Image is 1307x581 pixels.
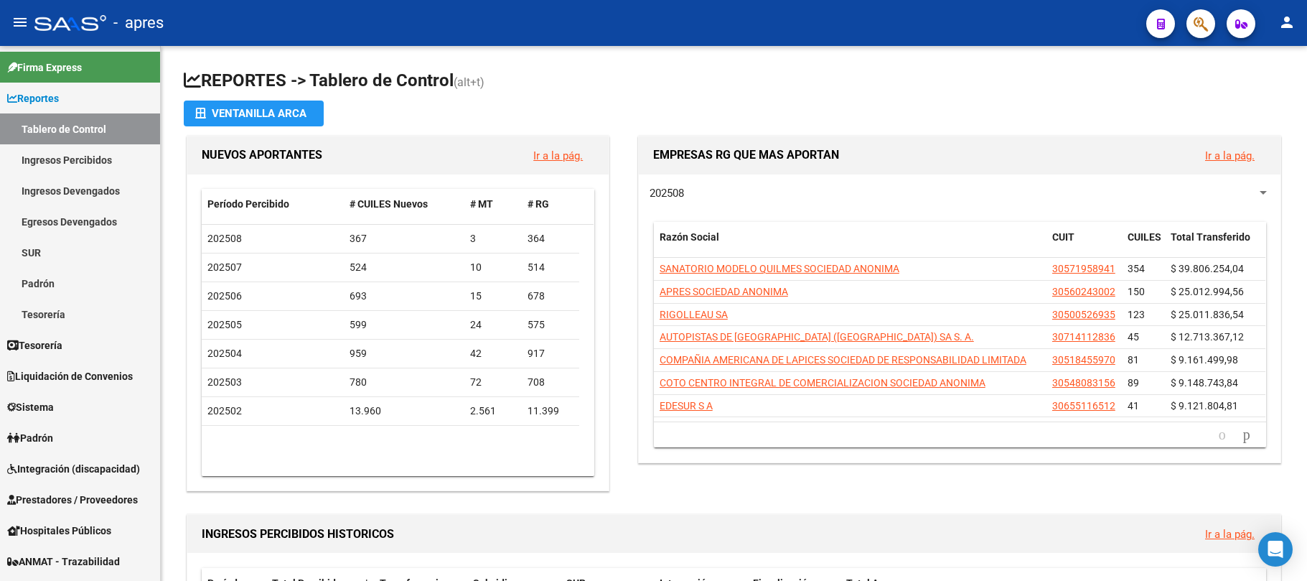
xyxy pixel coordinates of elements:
span: Integración (discapacidad) [7,461,140,477]
div: 15 [470,288,516,305]
datatable-header-cell: CUIT [1046,222,1122,269]
div: 13.960 [350,403,459,419]
span: NUEVOS APORTANTES [202,148,322,162]
datatable-header-cell: Total Transferido [1165,222,1265,269]
span: Reportes [7,90,59,106]
span: SANATORIO MODELO QUILMES SOCIEDAD ANONIMA [660,263,899,274]
a: Ir a la pág. [533,149,583,162]
span: COMPAÑIA AMERICANA DE LAPICES SOCIEDAD DE RESPONSABILIDAD LIMITADA [660,354,1026,366]
span: CUILES [1128,231,1161,243]
span: - apres [113,7,164,39]
datatable-header-cell: # MT [464,189,522,220]
button: Ir a la pág. [522,142,594,169]
span: 202502 [207,405,242,417]
span: Prestadores / Proveedores [7,492,138,508]
div: Ventanilla ARCA [195,101,312,126]
datatable-header-cell: # CUILES Nuevos [344,189,464,220]
span: 202506 [207,290,242,302]
div: 72 [470,374,516,391]
span: 30571958941 [1052,263,1115,274]
span: 41 [1128,400,1139,412]
mat-icon: menu [11,14,29,31]
span: 202508 [207,233,242,244]
a: Ir a la pág. [1205,149,1255,162]
div: 678 [528,288,573,305]
div: 959 [350,345,459,362]
datatable-header-cell: # RG [522,189,579,220]
span: APRES SOCIEDAD ANONIMA [660,286,788,297]
span: 81 [1128,354,1139,366]
span: 30655116512 [1052,400,1115,412]
span: 202503 [207,376,242,388]
div: 10 [470,259,516,276]
span: (alt+t) [454,75,484,89]
span: AUTOPISTAS DE [GEOGRAPHIC_DATA] ([GEOGRAPHIC_DATA]) SA S. A. [660,331,974,343]
div: 364 [528,231,573,247]
span: Período Percibido [207,198,289,210]
span: 30548083156 [1052,377,1115,389]
div: 917 [528,345,573,362]
mat-icon: person [1278,14,1296,31]
div: 524 [350,259,459,276]
span: Total Transferido [1171,231,1250,243]
span: Hospitales Públicos [7,523,111,539]
div: 780 [350,374,459,391]
span: Padrón [7,430,53,446]
div: 11.399 [528,403,573,419]
div: 693 [350,288,459,305]
span: Razón Social [660,231,719,243]
span: COTO CENTRO INTEGRAL DE COMERCIALIZACION SOCIEDAD ANONIMA [660,377,985,389]
span: 202508 [650,187,684,200]
h1: REPORTES -> Tablero de Control [184,69,1284,94]
div: 24 [470,317,516,333]
span: # CUILES Nuevos [350,198,428,210]
span: 123 [1128,309,1145,320]
a: go to previous page [1212,427,1232,443]
span: 45 [1128,331,1139,343]
span: 202505 [207,319,242,330]
div: 708 [528,374,573,391]
span: $ 9.121.804,81 [1171,400,1238,412]
datatable-header-cell: CUILES [1122,222,1165,269]
span: $ 25.012.994,56 [1171,286,1244,297]
span: 150 [1128,286,1145,297]
datatable-header-cell: Razón Social [654,222,1046,269]
span: $ 25.011.836,54 [1171,309,1244,320]
span: # RG [528,198,549,210]
span: $ 9.161.499,98 [1171,354,1238,366]
span: Tesorería [7,338,62,353]
div: 42 [470,345,516,362]
span: Liquidación de Convenios [7,368,133,384]
div: Open Intercom Messenger [1258,532,1293,567]
div: 514 [528,259,573,276]
span: 202507 [207,261,242,273]
a: go to next page [1237,427,1257,443]
div: 2.561 [470,403,516,419]
span: Sistema [7,399,54,415]
span: INGRESOS PERCIBIDOS HISTORICOS [202,527,394,541]
span: $ 12.713.367,12 [1171,331,1244,343]
button: Ir a la pág. [1194,521,1266,547]
div: 575 [528,317,573,333]
button: Ir a la pág. [1194,142,1266,169]
div: 3 [470,231,516,247]
span: Firma Express [7,60,82,75]
span: CUIT [1052,231,1074,243]
span: ANMAT - Trazabilidad [7,554,120,570]
div: 367 [350,231,459,247]
a: Ir a la pág. [1205,528,1255,541]
span: 30714112836 [1052,331,1115,343]
datatable-header-cell: Período Percibido [202,189,344,220]
span: 30560243002 [1052,286,1115,297]
span: $ 9.148.743,84 [1171,377,1238,389]
span: 354 [1128,263,1145,274]
span: 89 [1128,377,1139,389]
span: 30518455970 [1052,354,1115,366]
span: EMPRESAS RG QUE MAS APORTAN [653,148,839,162]
span: $ 39.806.254,04 [1171,263,1244,274]
span: 202504 [207,348,242,359]
span: 30500526935 [1052,309,1115,320]
button: Ventanilla ARCA [184,101,324,126]
span: EDESUR S A [660,400,713,412]
span: # MT [470,198,493,210]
